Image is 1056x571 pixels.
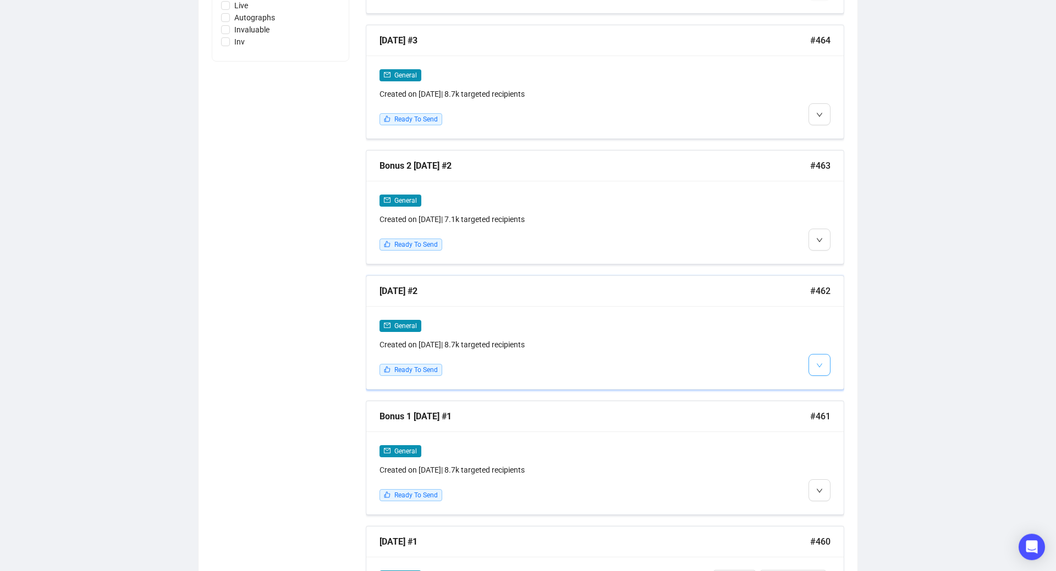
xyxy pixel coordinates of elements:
[394,491,438,499] span: Ready To Send
[394,447,417,455] span: General
[816,112,823,118] span: down
[394,241,438,248] span: Ready To Send
[380,284,810,298] div: [DATE] #2
[394,322,417,330] span: General
[366,275,844,390] a: [DATE] #2#462mailGeneralCreated on [DATE]| 8.7k targeted recipientslikeReady To Send
[366,401,844,515] a: Bonus 1 [DATE] #1#461mailGeneralCreated on [DATE]| 8.7k targeted recipientslikeReady To Send
[810,284,831,298] span: #462
[230,12,279,24] span: Autographs
[230,24,274,36] span: Invaluable
[380,535,810,548] div: [DATE] #1
[380,339,716,351] div: Created on [DATE] | 8.7k targeted recipients
[366,25,844,139] a: [DATE] #3#464mailGeneralCreated on [DATE]| 8.7k targeted recipientslikeReady To Send
[810,34,831,47] span: #464
[816,362,823,369] span: down
[384,115,391,122] span: like
[380,464,716,476] div: Created on [DATE] | 8.7k targeted recipients
[380,88,716,100] div: Created on [DATE] | 8.7k targeted recipients
[816,237,823,243] span: down
[384,241,391,247] span: like
[394,115,438,123] span: Ready To Send
[810,409,831,423] span: #461
[366,150,844,264] a: Bonus 2 [DATE] #2#463mailGeneralCreated on [DATE]| 7.1k targeted recipientslikeReady To Send
[230,36,249,48] span: Inv
[394,197,417,204] span: General
[380,34,810,47] div: [DATE] #3
[384,322,391,329] span: mail
[380,409,810,423] div: Bonus 1 [DATE] #1
[380,159,810,173] div: Bonus 2 [DATE] #2
[1019,534,1045,560] div: Open Intercom Messenger
[810,159,831,173] span: #463
[816,487,823,494] span: down
[384,71,391,78] span: mail
[384,197,391,203] span: mail
[394,366,438,374] span: Ready To Send
[384,491,391,498] span: like
[810,535,831,548] span: #460
[394,71,417,79] span: General
[384,366,391,373] span: like
[380,213,716,225] div: Created on [DATE] | 7.1k targeted recipients
[384,447,391,454] span: mail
